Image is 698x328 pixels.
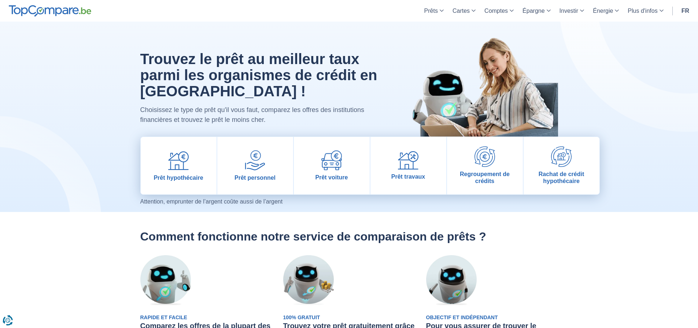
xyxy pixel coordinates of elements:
[426,314,498,320] span: Objectif et Indépendant
[140,255,191,306] img: Rapide et Facile
[283,314,320,320] span: 100% Gratuit
[551,146,572,167] img: Rachat de crédit hypothécaire
[168,150,189,171] img: Prêt hypothécaire
[217,137,293,194] a: Prêt personnel
[315,174,348,181] span: Prêt voiture
[397,22,558,163] img: image-hero
[524,137,599,194] a: Rachat de crédit hypothécaire
[140,51,380,99] h1: Trouvez le prêt au meilleur taux parmi les organismes de crédit en [GEOGRAPHIC_DATA] !
[245,150,265,171] img: Prêt personnel
[234,174,276,181] span: Prêt personnel
[140,230,558,243] h2: Comment fonctionne notre service de comparaison de prêts ?
[450,171,520,184] span: Regroupement de crédits
[140,105,380,125] p: Choisissez le type de prêt qu'il vous faut, comparez les offres des institutions financières et t...
[9,5,91,17] img: TopCompare
[370,137,446,194] a: Prêt travaux
[474,146,495,167] img: Regroupement de crédits
[426,255,477,306] img: Objectif et Indépendant
[447,137,523,194] a: Regroupement de crédits
[321,150,342,170] img: Prêt voiture
[141,137,217,194] a: Prêt hypothécaire
[391,173,425,180] span: Prêt travaux
[283,255,334,306] img: 100% Gratuit
[154,174,203,181] span: Prêt hypothécaire
[527,171,597,184] span: Rachat de crédit hypothécaire
[398,151,418,170] img: Prêt travaux
[294,137,370,194] a: Prêt voiture
[140,314,187,320] span: Rapide et Facile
